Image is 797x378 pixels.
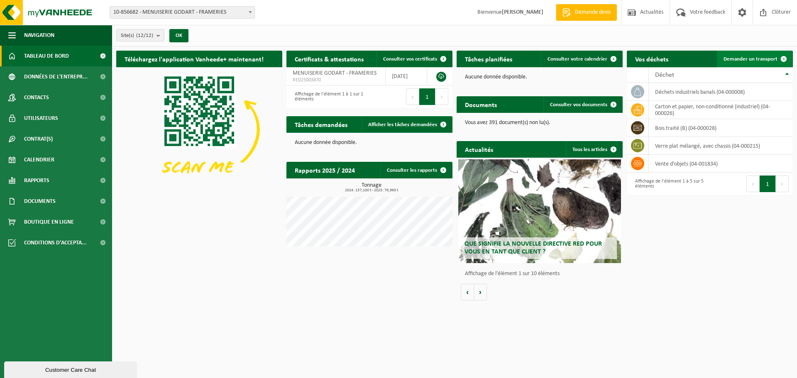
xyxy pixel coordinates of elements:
p: Aucune donnée disponible. [295,140,444,146]
span: MENUISERIE GODART - FRAMERIES [293,70,376,76]
h2: Tâches demandées [286,116,356,132]
td: vente d'objets (04-001834) [649,155,793,173]
span: Déchet [655,72,674,78]
a: Consulter votre calendrier [541,51,622,67]
a: Consulter les rapports [380,162,452,178]
h2: Certificats & attestations [286,51,372,67]
span: Consulter votre calendrier [548,56,607,62]
a: Que signifie la nouvelle directive RED pour vous en tant que client ? [458,159,621,263]
iframe: chat widget [4,360,139,378]
td: carton et papier, non-conditionné (industriel) (04-000026) [649,101,793,119]
span: Afficher les tâches demandées [368,122,437,127]
button: Next [435,88,448,105]
div: Affichage de l'élément 1 à 1 sur 1 éléments [291,88,365,106]
span: Conditions d'accepta... [24,232,87,253]
h2: Téléchargez l'application Vanheede+ maintenant! [116,51,272,67]
strong: [PERSON_NAME] [502,9,543,15]
td: bois traité (B) (04-000028) [649,119,793,137]
span: Navigation [24,25,54,46]
span: 10-856682 - MENUISERIE GODART - FRAMERIES [110,6,255,19]
span: Données de l'entrepr... [24,66,88,87]
span: Contacts [24,87,49,108]
button: 1 [760,176,776,192]
span: Demander un transport [724,56,777,62]
a: Afficher les tâches demandées [362,116,452,133]
span: 10-856682 - MENUISERIE GODART - FRAMERIES [110,7,254,18]
h2: Rapports 2025 / 2024 [286,162,363,178]
button: OK [169,29,188,42]
button: 1 [419,88,435,105]
img: Download de VHEPlus App [116,67,282,192]
button: Previous [746,176,760,192]
a: Demande devis [556,4,617,21]
button: Site(s)(12/12) [116,29,164,41]
a: Tous les articles [566,141,622,158]
h2: Actualités [457,141,501,157]
span: Documents [24,191,56,212]
p: Aucune donnée disponible. [465,74,614,80]
a: Consulter vos certificats [376,51,452,67]
button: Vorige [461,284,474,300]
span: RED25003870 [293,77,379,83]
button: Previous [406,88,419,105]
h2: Vos déchets [627,51,677,67]
span: Utilisateurs [24,108,58,129]
a: Demander un transport [717,51,792,67]
span: Tableau de bord [24,46,69,66]
h3: Tonnage [291,183,452,193]
p: Vous avez 391 document(s) non lu(s). [465,120,614,126]
span: Consulter vos documents [550,102,607,107]
button: Next [776,176,789,192]
h2: Tâches planifiées [457,51,521,67]
span: Site(s) [121,29,153,42]
h2: Documents [457,96,505,112]
span: Consulter vos certificats [383,56,437,62]
td: [DATE] [386,67,427,85]
p: Affichage de l'élément 1 sur 10 éléments [465,271,619,277]
span: Calendrier [24,149,54,170]
count: (12/12) [136,33,153,38]
span: Que signifie la nouvelle directive RED pour vous en tant que client ? [465,241,602,255]
span: Demande devis [573,8,613,17]
span: Rapports [24,170,49,191]
td: verre plat mélangé, avec chassis (04-000215) [649,137,793,155]
button: Volgende [474,284,487,300]
span: Contrat(s) [24,129,53,149]
span: 2024: 137,100 t - 2025: 79,960 t [291,188,452,193]
td: déchets industriels banals (04-000008) [649,83,793,101]
div: Affichage de l'élément 1 à 5 sur 5 éléments [631,175,706,193]
a: Consulter vos documents [543,96,622,113]
span: Boutique en ligne [24,212,74,232]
